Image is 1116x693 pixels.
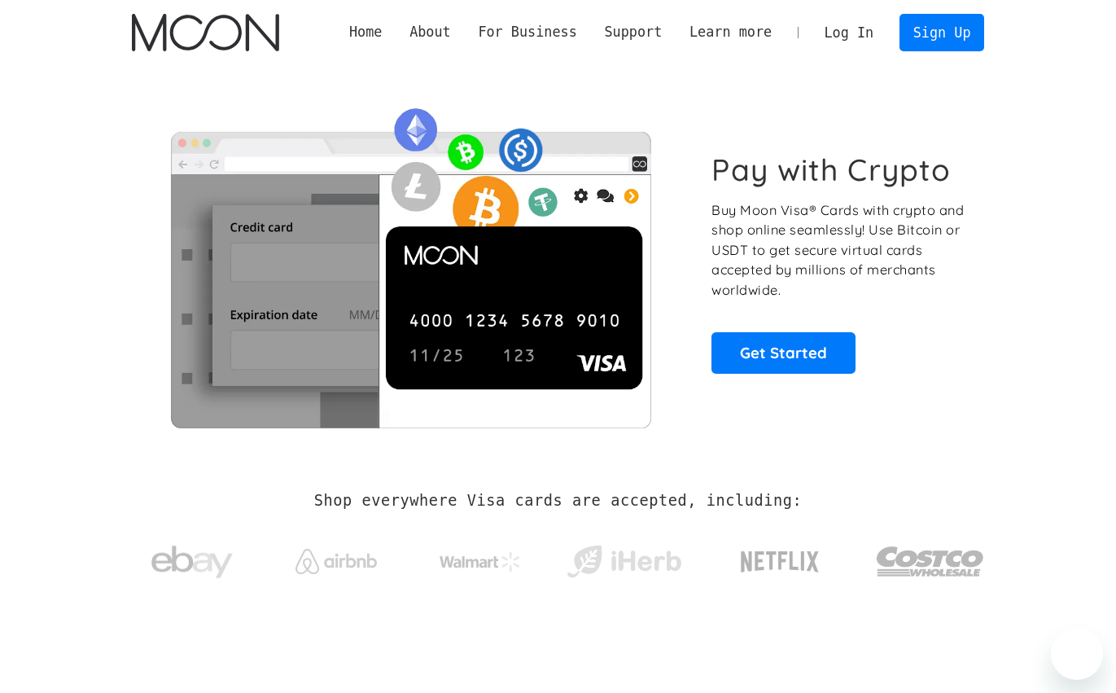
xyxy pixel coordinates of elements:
p: Buy Moon Visa® Cards with crypto and shop online seamlessly! Use Bitcoin or USDT to get secure vi... [711,200,966,300]
img: Moon Logo [132,14,279,51]
h2: Shop everywhere Visa cards are accepted, including: [314,492,802,510]
a: Walmart [419,536,540,580]
div: Support [604,22,662,42]
div: Support [591,22,676,42]
a: ebay [132,520,253,596]
h1: Pay with Crypto [711,151,951,188]
a: iHerb [563,524,685,591]
img: Netflix [739,542,821,582]
div: About [396,22,464,42]
a: Costco [876,515,985,600]
a: Airbnb [275,533,396,582]
a: Netflix [707,525,853,590]
img: ebay [151,537,233,588]
img: Airbnb [295,549,377,574]
div: Learn more [689,22,772,42]
img: Costco [876,531,985,592]
a: Get Started [711,332,856,373]
img: Walmart [440,552,521,572]
a: Sign Up [899,14,984,50]
a: Home [335,22,396,42]
div: For Business [478,22,576,42]
div: About [409,22,451,42]
a: Log In [811,15,887,50]
div: Learn more [676,22,786,42]
div: For Business [465,22,591,42]
img: Moon Cards let you spend your crypto anywhere Visa is accepted. [132,97,689,428]
a: home [132,14,279,51]
iframe: Button to launch messaging window [1051,628,1103,680]
img: iHerb [563,541,685,583]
